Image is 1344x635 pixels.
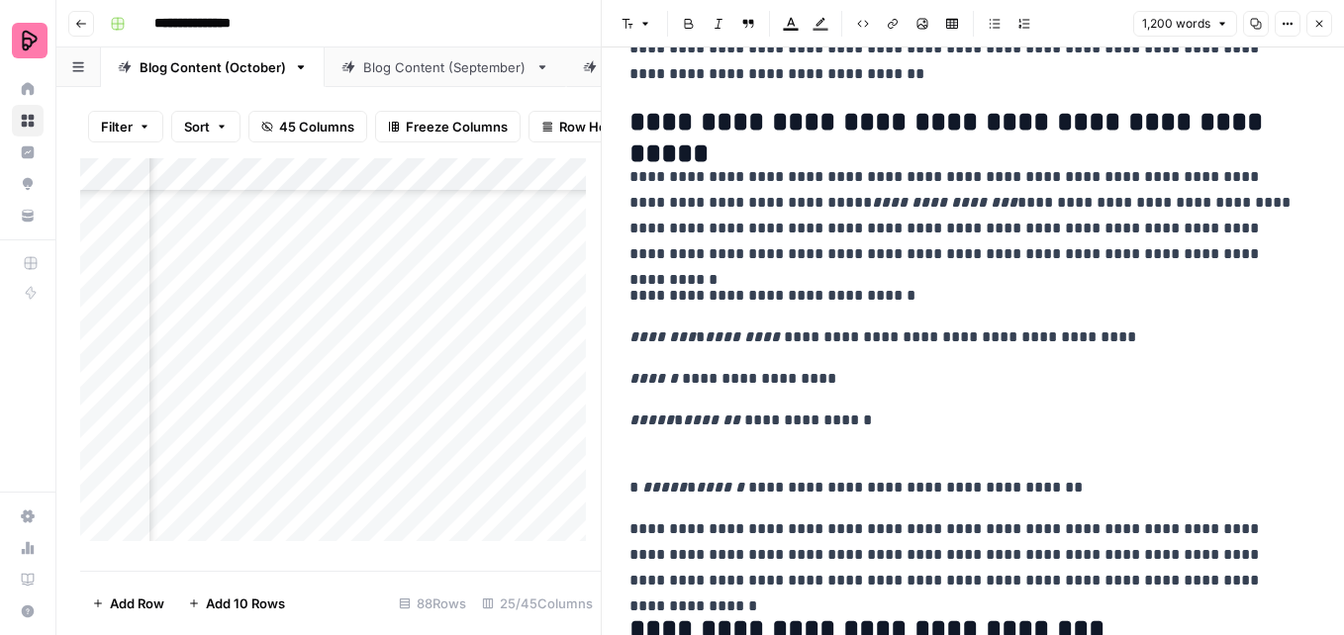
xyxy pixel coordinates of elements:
[12,564,44,595] a: Learning Hub
[12,500,44,532] a: Settings
[12,200,44,231] a: Your Data
[279,117,354,136] span: 45 Columns
[101,117,133,136] span: Filter
[12,168,44,200] a: Opportunities
[80,588,176,619] button: Add Row
[474,588,601,619] div: 25/45 Columns
[12,532,44,564] a: Usage
[12,105,44,136] a: Browse
[176,588,297,619] button: Add 10 Rows
[375,111,521,142] button: Freeze Columns
[559,117,630,136] span: Row Height
[1133,11,1237,37] button: 1,200 words
[325,47,566,87] a: Blog Content (September)
[1142,15,1210,33] span: 1,200 words
[363,57,528,77] div: Blog Content (September)
[206,593,285,613] span: Add 10 Rows
[88,111,163,142] button: Filter
[12,23,48,58] img: Preply Logo
[406,117,508,136] span: Freeze Columns
[391,588,474,619] div: 88 Rows
[171,111,240,142] button: Sort
[12,595,44,627] button: Help + Support
[101,47,325,87] a: Blog Content (October)
[140,57,286,77] div: Blog Content (October)
[12,73,44,105] a: Home
[110,593,164,613] span: Add Row
[248,111,367,142] button: 45 Columns
[12,16,44,65] button: Workspace: Preply
[184,117,210,136] span: Sort
[566,47,730,87] a: Listicles - WIP
[528,111,643,142] button: Row Height
[12,136,44,168] a: Insights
